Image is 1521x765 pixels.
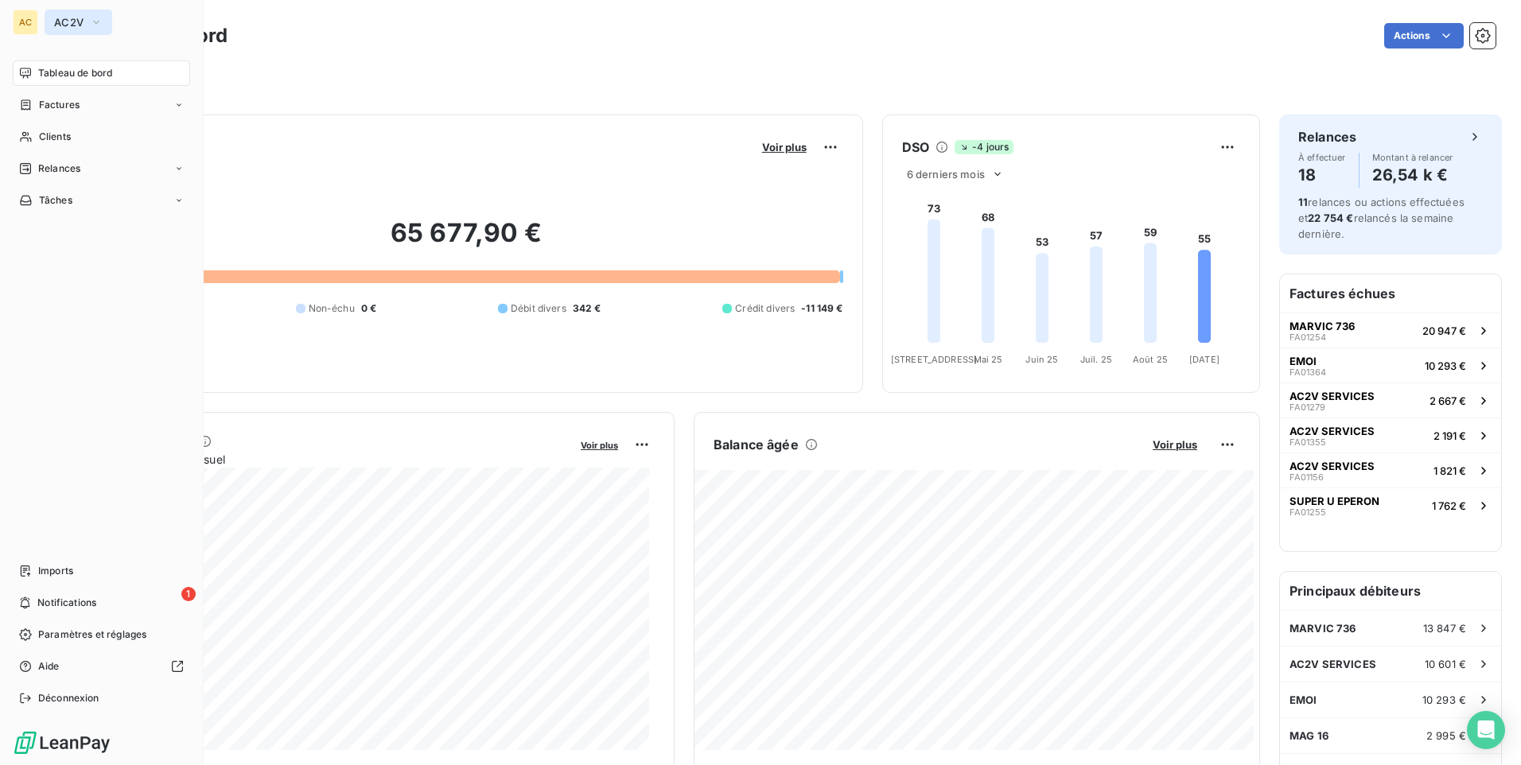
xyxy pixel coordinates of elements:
h6: Principaux débiteurs [1280,572,1501,610]
span: relances ou actions effectuées et relancés la semaine dernière. [1298,196,1465,240]
span: AC2V SERVICES [1290,658,1376,670]
h6: Balance âgée [714,435,799,454]
span: Montant à relancer [1372,153,1453,162]
tspan: Août 25 [1133,354,1168,365]
span: 20 947 € [1422,324,1466,337]
span: AC2V SERVICES [1290,425,1375,437]
tspan: [DATE] [1189,354,1220,365]
div: Open Intercom Messenger [1467,711,1505,749]
span: Factures [39,98,80,112]
span: Voir plus [1153,438,1197,451]
span: 1 821 € [1433,464,1466,477]
span: Crédit divers [735,301,795,316]
tspan: Mai 25 [973,354,1002,365]
span: Débit divers [511,301,566,316]
span: MAG 16 [1290,729,1328,742]
span: Tableau de bord [38,66,112,80]
span: Notifications [37,596,96,610]
h6: DSO [902,138,929,157]
span: 0 € [361,301,376,316]
span: Voir plus [762,141,807,153]
span: Non-échu [309,301,355,316]
span: 342 € [573,301,601,316]
span: MARVIC 736 [1290,622,1356,635]
span: -11 149 € [801,301,842,316]
span: FA01254 [1290,332,1326,342]
span: -4 jours [955,140,1013,154]
button: MARVIC 736FA0125420 947 € [1280,313,1501,348]
div: AC [13,10,38,35]
h6: Relances [1298,127,1356,146]
span: SUPER U EPERON [1290,495,1379,507]
span: Chiffre d'affaires mensuel [90,451,570,468]
button: AC2V SERVICESFA012792 667 € [1280,382,1501,417]
span: FA01279 [1290,402,1325,412]
span: Aide [38,659,60,674]
span: EMOI [1290,693,1317,706]
button: SUPER U EPERONFA012551 762 € [1280,487,1501,522]
span: 2 191 € [1433,429,1466,442]
span: MARVIC 736 [1290,320,1355,332]
span: FA01355 [1290,437,1326,447]
span: 6 derniers mois [907,168,985,181]
h4: 26,54 k € [1372,162,1453,188]
span: 10 601 € [1425,658,1466,670]
span: 13 847 € [1423,622,1466,635]
button: Voir plus [757,140,811,154]
span: AC2V SERVICES [1290,390,1375,402]
tspan: [STREET_ADDRESS] [890,354,976,365]
span: Voir plus [581,440,618,451]
span: AC2V SERVICES [1290,460,1375,472]
span: 1 [181,587,196,601]
button: Voir plus [1148,437,1202,452]
span: Imports [38,564,73,578]
span: Déconnexion [38,691,99,705]
span: Paramètres et réglages [38,627,146,642]
span: 10 293 € [1422,693,1466,706]
span: FA01156 [1290,472,1324,482]
span: AC2V [54,16,84,29]
span: FA01255 [1290,507,1326,517]
span: 1 762 € [1432,499,1466,512]
h2: 65 677,90 € [90,217,843,265]
img: Logo LeanPay [13,730,111,755]
button: Actions [1384,23,1464,49]
span: FA01364 [1290,367,1326,377]
tspan: Juil. 25 [1080,354,1112,365]
button: EMOIFA0136410 293 € [1280,348,1501,382]
span: 11 [1298,196,1308,208]
button: AC2V SERVICESFA011561 821 € [1280,452,1501,487]
span: À effectuer [1298,153,1346,162]
button: AC2V SERVICESFA013552 191 € [1280,417,1501,452]
tspan: Juin 25 [1025,354,1058,365]
span: 22 754 € [1308,212,1353,224]
span: EMOI [1290,355,1317,367]
h4: 18 [1298,162,1346,188]
a: Aide [13,654,190,679]
span: 10 293 € [1425,359,1466,372]
span: Tâches [39,193,72,208]
h6: Factures échues [1280,274,1501,313]
span: 2 995 € [1426,729,1466,742]
span: Clients [39,130,71,144]
span: 2 667 € [1430,394,1466,407]
button: Voir plus [576,437,623,452]
span: Relances [38,161,80,176]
